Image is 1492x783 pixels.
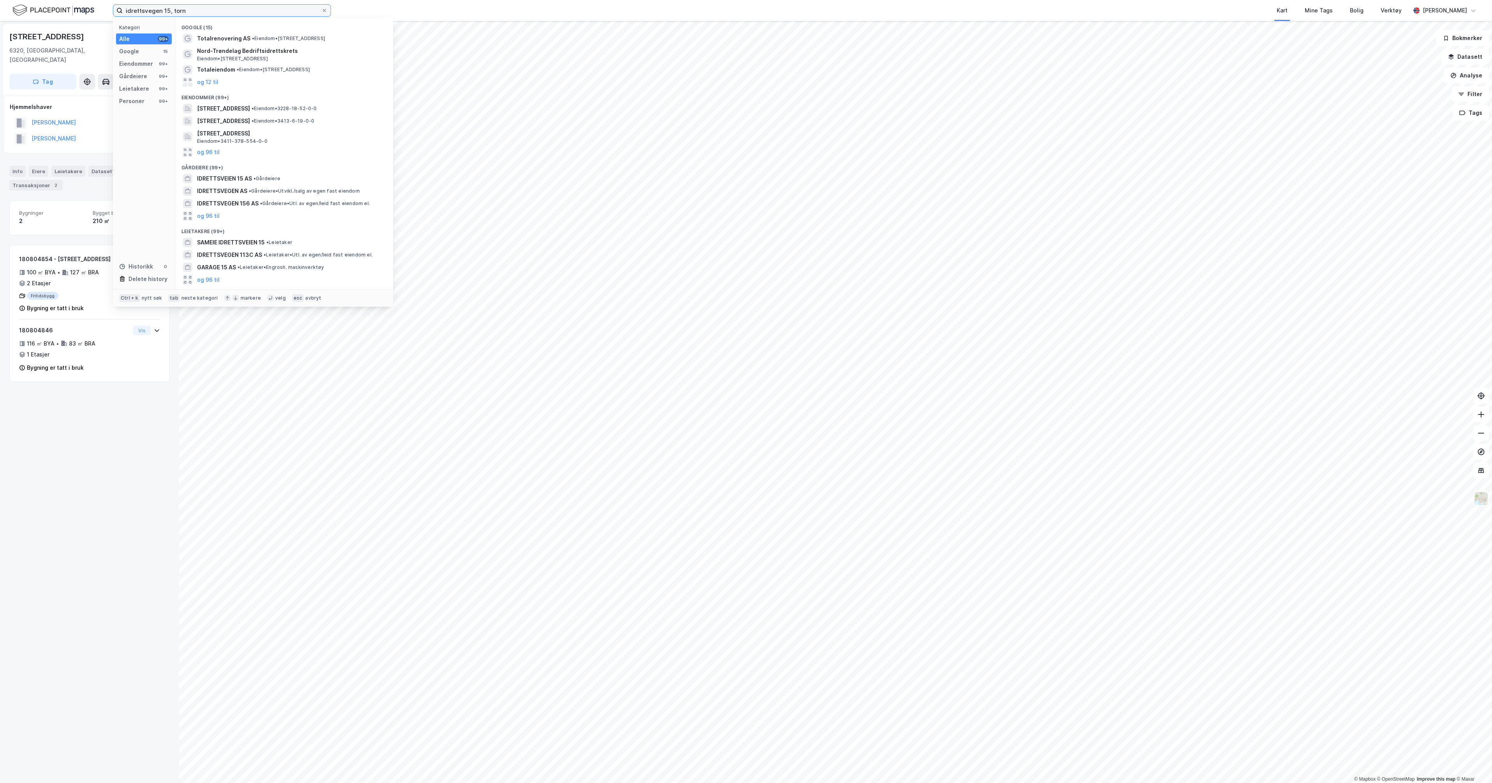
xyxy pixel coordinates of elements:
div: Gårdeiere (99+) [175,158,393,172]
iframe: Chat Widget [1453,746,1492,783]
span: Eiendom • [STREET_ADDRESS] [252,35,325,42]
button: Filter [1452,86,1489,102]
div: 210 ㎡ [93,216,160,226]
span: IDRETTSVEGEN 113C AS [197,250,262,260]
div: Mine Tags [1305,6,1333,15]
span: • [252,35,254,41]
span: Gårdeiere • Utl. av egen/leid fast eiendom el. [260,200,370,207]
span: Eiendom • 3228-18-52-0-0 [252,105,317,112]
span: Eiendom • [STREET_ADDRESS] [197,56,268,62]
div: Google (15) [175,18,393,32]
span: Leietaker • Utl. av egen/leid fast eiendom el. [264,252,373,258]
div: Leietakere (99+) [175,222,393,236]
div: 180804854 - [STREET_ADDRESS] [19,255,130,264]
span: • [252,118,254,124]
div: 6320, [GEOGRAPHIC_DATA], [GEOGRAPHIC_DATA] [9,46,134,65]
button: Tags [1453,105,1489,121]
span: Eiendom • [STREET_ADDRESS] [237,67,310,73]
div: 180804846 [19,326,130,335]
div: Personer [119,97,144,106]
div: 1 Etasjer [27,350,49,359]
span: [STREET_ADDRESS] [197,129,384,138]
div: Kontrollprogram for chat [1453,746,1492,783]
span: IDRETTSVEGEN 156 AS [197,199,259,208]
span: [STREET_ADDRESS] [197,116,250,126]
button: Tag [9,74,76,90]
div: Kart [1277,6,1288,15]
span: [STREET_ADDRESS] [197,104,250,113]
div: Leietakere [119,84,149,93]
div: 15 [162,48,169,54]
span: Leietaker • Engrosh. maskinverktøy [238,264,324,270]
div: Info [9,166,26,177]
div: esc [292,294,304,302]
div: 99+ [158,36,169,42]
div: Eiendommer (99+) [175,88,393,102]
button: Datasett [1441,49,1489,65]
span: Eiendom • 3411-378-554-0-0 [197,138,267,144]
span: Leietaker [266,239,292,246]
a: Mapbox [1354,776,1376,782]
div: 83 ㎡ BRA [69,339,95,348]
div: Delete history [128,274,167,284]
div: markere [241,295,261,301]
div: neste kategori [181,295,218,301]
div: 0 [162,263,169,270]
span: Bygget bygningsområde [93,210,160,216]
span: • [266,239,269,245]
div: Bolig [1350,6,1364,15]
div: 2 Etasjer [27,279,51,288]
span: Bygninger [19,210,86,216]
div: 116 ㎡ BYA [27,339,55,348]
div: Datasett [88,166,118,177]
span: Totaleiendom [197,65,235,74]
div: Eiendommer [119,59,153,68]
span: Nord-Trøndelag Bedriftsidrettskrets [197,46,384,56]
div: 2 [52,181,60,189]
div: [PERSON_NAME] [1423,6,1467,15]
span: • [253,176,256,181]
div: Hjemmelshaver [10,102,169,112]
span: Gårdeiere [253,176,280,182]
button: og 96 til [197,275,220,284]
div: 99+ [158,61,169,67]
a: Improve this map [1417,776,1455,782]
span: • [238,264,240,270]
span: IDRETTSVEGEN AS [197,186,247,196]
button: Bokmerker [1436,30,1489,46]
span: IDRETTSVEIEN 15 AS [197,174,252,183]
span: • [260,200,262,206]
span: • [252,105,254,111]
button: og 96 til [197,211,220,221]
div: Transaksjoner [9,180,63,191]
div: • [56,341,59,347]
span: Eiendom • 3413-6-19-0-0 [252,118,314,124]
div: 99+ [158,98,169,104]
span: SAMEIE IDRETTSVEIEN 15 [197,238,265,247]
div: Personer (99+) [175,286,393,300]
span: Gårdeiere • Utvikl./salg av egen fast eiendom [249,188,360,194]
div: Gårdeiere [119,72,147,81]
span: • [249,188,251,194]
span: GARAGE 15 AS [197,263,236,272]
div: tab [168,294,180,302]
span: • [264,252,266,258]
div: Eiere [29,166,48,177]
div: Historikk [119,262,153,271]
img: logo.f888ab2527a4732fd821a326f86c7f29.svg [12,4,94,17]
div: Leietakere [51,166,85,177]
div: avbryt [305,295,321,301]
span: • [237,67,239,72]
div: Kategori [119,25,172,30]
a: OpenStreetMap [1377,776,1415,782]
div: Bygning er tatt i bruk [27,363,84,372]
button: og 12 til [197,77,218,87]
button: Vis [133,326,151,335]
div: 100 ㎡ BYA [27,268,56,277]
div: • [57,269,60,276]
div: Google [119,47,139,56]
div: Bygning er tatt i bruk [27,304,84,313]
div: 2 [19,216,86,226]
div: velg [275,295,286,301]
div: Verktøy [1381,6,1402,15]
